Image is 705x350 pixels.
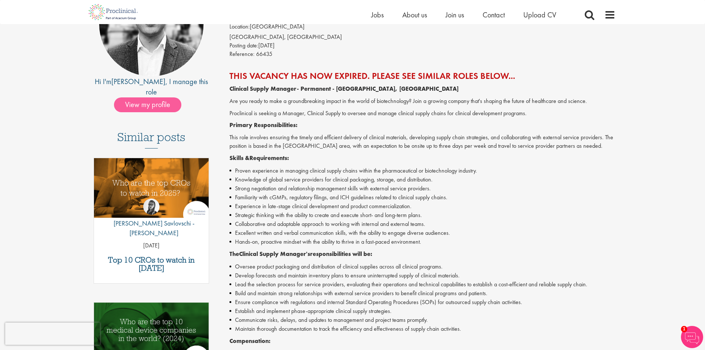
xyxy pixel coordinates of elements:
[229,229,615,237] li: Excellent written and verbal communication skills, with the ability to engage diverse audiences.
[229,202,615,211] li: Experience in late-stage clinical development and product commercialization.
[229,337,271,345] strong: Compensation:
[229,250,239,258] strong: The
[229,50,255,59] label: Reference:
[229,324,615,333] li: Maintain thorough documentation to track the efficiency and effectiveness of supply chain activit...
[297,85,459,93] strong: - Permanent - [GEOGRAPHIC_DATA], [GEOGRAPHIC_DATA]
[229,271,615,280] li: Develop forecasts and maintain inventory plans to ensure uninterrupted supply of clinical materials.
[114,97,181,112] span: View my profile
[111,77,165,86] a: [PERSON_NAME]
[229,33,615,41] div: [GEOGRAPHIC_DATA], [GEOGRAPHIC_DATA]
[229,211,615,220] li: Strategic thinking with the ability to create and execute short- and long-term plans.
[229,154,249,162] strong: Skills &
[94,241,209,250] p: [DATE]
[229,289,615,298] li: Build and maintain strong relationships with external service providers to benefit clinical progr...
[229,133,615,150] p: This role involves ensuring the timely and efficient delivery of clinical materials, developing s...
[143,199,160,215] img: Theodora Savlovschi - Wicks
[94,158,209,224] a: Link to a post
[229,166,615,175] li: Proven experience in managing clinical supply chains within the pharmaceutical or biotechnology i...
[94,219,209,237] p: [PERSON_NAME] Savlovschi - [PERSON_NAME]
[90,76,213,97] div: Hi I'm , I manage this role
[229,298,615,307] li: Ensure compliance with regulations and internal Standard Operating Procedures (SOPs) for outsourc...
[229,262,615,271] li: Oversee product packaging and distribution of clinical supplies across all clinical programs.
[114,99,189,109] a: View my profile
[5,323,100,345] iframe: reCAPTCHA
[681,326,687,332] span: 1
[402,10,427,20] a: About us
[229,23,615,33] li: [GEOGRAPHIC_DATA]
[229,193,615,202] li: Familiarity with cGMPs, regulatory filings, and ICH guidelines related to clinical supply chains.
[229,316,615,324] li: Communicate risks, delays, and updates to management and project teams promptly.
[229,23,250,31] label: Location:
[229,41,258,49] span: Posting date:
[229,280,615,289] li: Lead the selection process for service providers, evaluating their operations and technical capab...
[229,71,615,81] h2: This vacancy has now expired. Please see similar roles below...
[94,199,209,241] a: Theodora Savlovschi - Wicks [PERSON_NAME] Savlovschi - [PERSON_NAME]
[94,158,209,218] img: Top 10 CROs 2025 | Proclinical
[229,307,615,316] li: Establish and implement phase-appropriate clinical supply strategies.
[229,121,298,129] strong: Primary Responsibilities:
[98,256,205,272] a: Top 10 CROs to watch in [DATE]
[249,154,289,162] strong: Requirements:
[483,10,505,20] a: Contact
[229,41,615,50] div: [DATE]
[229,220,615,229] li: Collaborative and adaptable approach to working with internal and external teams.
[681,326,703,348] img: Chatbot
[229,237,615,246] li: Hands-on, proactive mindset with the ability to thrive in a fast-paced environment.
[229,97,615,106] p: Are you ready to make a groundbreaking impact in the world of biotechnology? Join a growing compa...
[310,250,372,258] strong: responsibilities will be:
[523,10,556,20] a: Upload CV
[239,250,310,258] strong: Clinical Supply Manager's
[229,184,615,193] li: Strong negotiation and relationship management skills with external service providers.
[446,10,464,20] a: Join us
[229,175,615,184] li: Knowledge of global service providers for clinical packaging, storage, and distribution.
[256,50,272,58] span: 66435
[229,109,615,118] p: Proclinical is seeking a Manager, Clinical Supply to oversee and manage clinical supply chains fo...
[371,10,384,20] a: Jobs
[117,131,185,149] h3: Similar posts
[229,85,297,93] strong: Clinical Supply Manager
